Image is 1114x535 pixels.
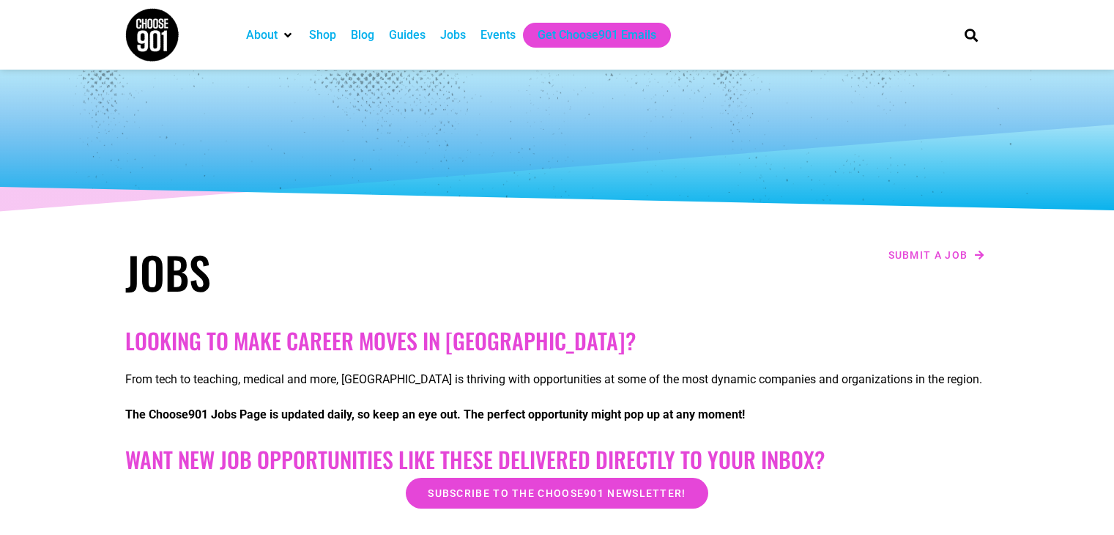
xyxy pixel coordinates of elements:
[309,26,336,44] a: Shop
[480,26,516,44] a: Events
[406,478,708,509] a: Subscribe to the Choose901 newsletter!
[351,26,374,44] a: Blog
[125,407,745,421] strong: The Choose901 Jobs Page is updated daily, so keep an eye out. The perfect opportunity might pop u...
[239,23,939,48] nav: Main nav
[884,246,989,265] a: Submit a job
[246,26,278,44] a: About
[125,446,989,473] h2: Want New Job Opportunities like these Delivered Directly to your Inbox?
[125,246,550,298] h1: Jobs
[125,328,989,354] h2: Looking to make career moves in [GEOGRAPHIC_DATA]?
[440,26,466,44] a: Jobs
[428,488,686,498] span: Subscribe to the Choose901 newsletter!
[959,23,983,47] div: Search
[125,371,989,388] p: From tech to teaching, medical and more, [GEOGRAPHIC_DATA] is thriving with opportunities at some...
[239,23,302,48] div: About
[389,26,426,44] a: Guides
[888,250,968,260] span: Submit a job
[538,26,656,44] a: Get Choose901 Emails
